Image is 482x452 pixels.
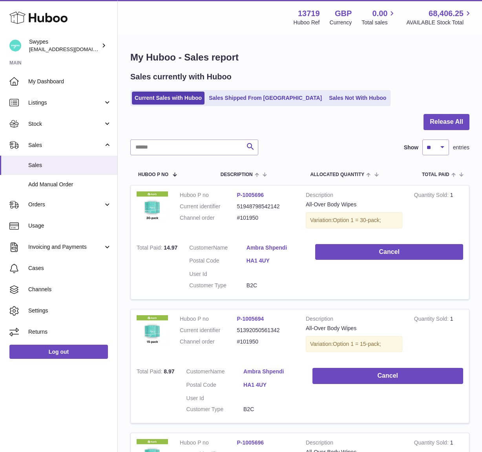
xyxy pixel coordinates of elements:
span: Cases [28,265,111,272]
span: Option 1 = 15-pack; [333,341,381,347]
div: Variation: [306,336,402,352]
a: HA1 4UY [243,381,301,389]
dt: Customer Type [189,282,246,289]
span: AVAILABLE Stock Total [406,19,473,26]
strong: GBP [335,8,352,19]
span: entries [453,144,469,151]
a: P-1005694 [237,316,264,322]
dt: Huboo P no [180,439,237,446]
label: Show [404,144,418,151]
span: 8.97 [164,368,174,375]
span: Usage [28,222,111,230]
button: Cancel [315,244,463,260]
h2: Sales currently with Huboo [130,72,232,82]
dt: Huboo P no [180,315,237,323]
td: 1 [408,309,469,362]
span: Stock [28,120,103,128]
a: P-1005696 [237,192,264,198]
div: Variation: [306,212,402,228]
strong: Description [306,315,402,325]
a: Log out [9,345,108,359]
dt: Customer Type [186,406,244,413]
dd: #101950 [237,338,294,345]
span: 14.97 [164,244,177,251]
div: All-Over Body Wipes [306,325,402,332]
strong: Description [306,439,402,448]
dd: #101950 [237,214,294,222]
strong: Total Paid [137,368,164,377]
span: 0.00 [372,8,388,19]
div: Currency [330,19,352,26]
strong: Description [306,191,402,201]
a: 0.00 Total sales [361,8,396,26]
a: Ambra Shpendi [246,244,304,252]
span: Sales [28,141,103,149]
dt: Postal Code [189,257,246,266]
dt: Name [189,244,246,254]
img: 137191726829084.png [137,191,168,223]
div: Swypes [29,38,100,53]
dd: B2C [246,282,304,289]
span: Customer [186,368,210,375]
span: Add Manual Order [28,181,111,188]
img: hello@swypes.co.uk [9,40,21,51]
dt: Current identifier [180,203,237,210]
dt: User Id [189,270,246,278]
span: Total sales [361,19,396,26]
h1: My Huboo - Sales report [130,51,469,64]
div: Huboo Ref [294,19,320,26]
dt: Name [186,368,244,377]
a: P-1005696 [237,439,264,446]
dd: 51948798542142 [237,203,294,210]
a: HA1 4UY [246,257,304,265]
strong: 13719 [298,8,320,19]
a: Ambra Shpendi [243,368,301,375]
dt: Channel order [180,338,237,345]
strong: Quantity Sold [414,192,450,200]
span: Channels [28,286,111,293]
span: Option 1 = 30-pack; [333,217,381,223]
a: Sales Shipped From [GEOGRAPHIC_DATA] [206,92,325,105]
span: My Dashboard [28,78,111,85]
span: 68,406.25 [429,8,464,19]
span: ALLOCATED Quantity [310,172,364,177]
span: Invoicing and Payments [28,243,103,251]
button: Cancel [312,368,463,384]
span: Sales [28,162,111,169]
span: Description [221,172,253,177]
img: 137191726829119.png [137,315,168,347]
span: Settings [28,307,111,314]
dt: Huboo P no [180,191,237,199]
dd: B2C [243,406,301,413]
div: All-Over Body Wipes [306,201,402,208]
dt: Channel order [180,214,237,222]
dt: User Id [186,395,244,402]
td: 1 [408,186,469,238]
span: [EMAIL_ADDRESS][DOMAIN_NAME] [29,46,115,52]
span: Customer [189,244,213,251]
span: Returns [28,328,111,336]
strong: Quantity Sold [414,439,450,448]
span: Total paid [422,172,449,177]
span: Orders [28,201,103,208]
a: Current Sales with Huboo [132,92,204,105]
a: Sales Not With Huboo [326,92,389,105]
dt: Current identifier [180,327,237,334]
strong: Quantity Sold [414,316,450,324]
span: Listings [28,99,103,107]
dd: 51392050561342 [237,327,294,334]
dt: Postal Code [186,381,244,391]
button: Release All [424,114,469,130]
a: 68,406.25 AVAILABLE Stock Total [406,8,473,26]
strong: Total Paid [137,244,164,253]
span: Huboo P no [138,172,168,177]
